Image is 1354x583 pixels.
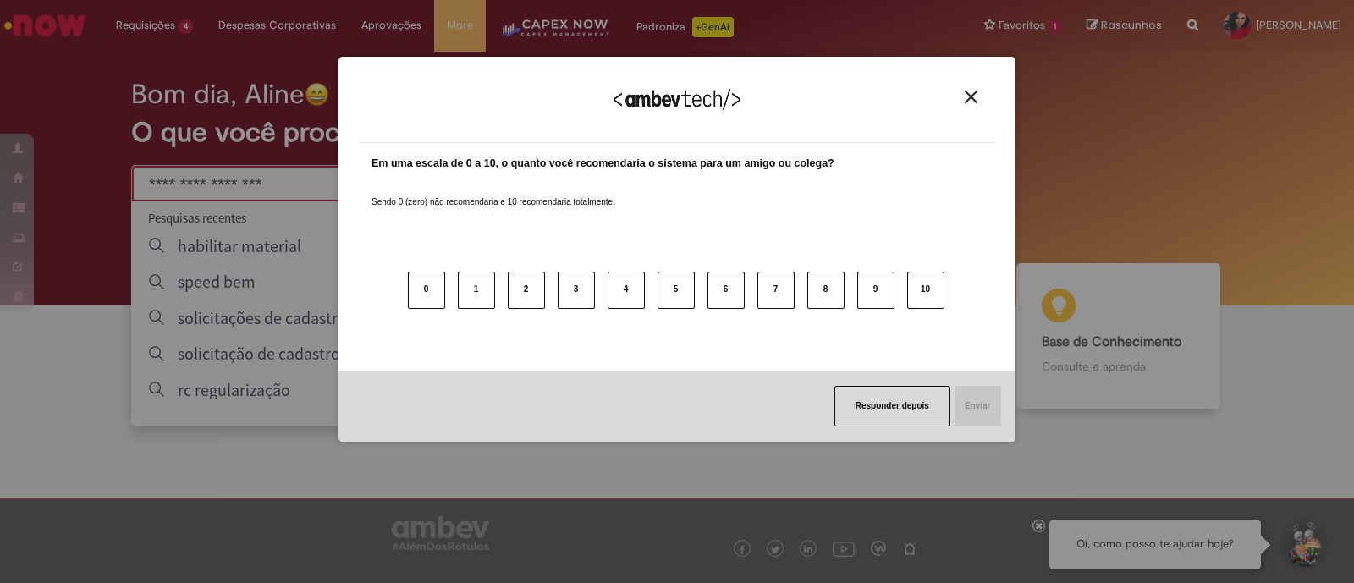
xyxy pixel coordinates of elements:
[372,176,615,208] label: Sendo 0 (zero) não recomendaria e 10 recomendaria totalmente.
[907,272,944,309] button: 10
[834,386,950,426] button: Responder depois
[960,90,982,104] button: Close
[408,272,445,309] button: 0
[658,272,695,309] button: 5
[857,272,894,309] button: 9
[558,272,595,309] button: 3
[807,272,845,309] button: 8
[614,89,740,110] img: Logo Ambevtech
[707,272,745,309] button: 6
[372,156,834,172] label: Em uma escala de 0 a 10, o quanto você recomendaria o sistema para um amigo ou colega?
[757,272,795,309] button: 7
[458,272,495,309] button: 1
[965,91,977,103] img: Close
[508,272,545,309] button: 2
[608,272,645,309] button: 4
